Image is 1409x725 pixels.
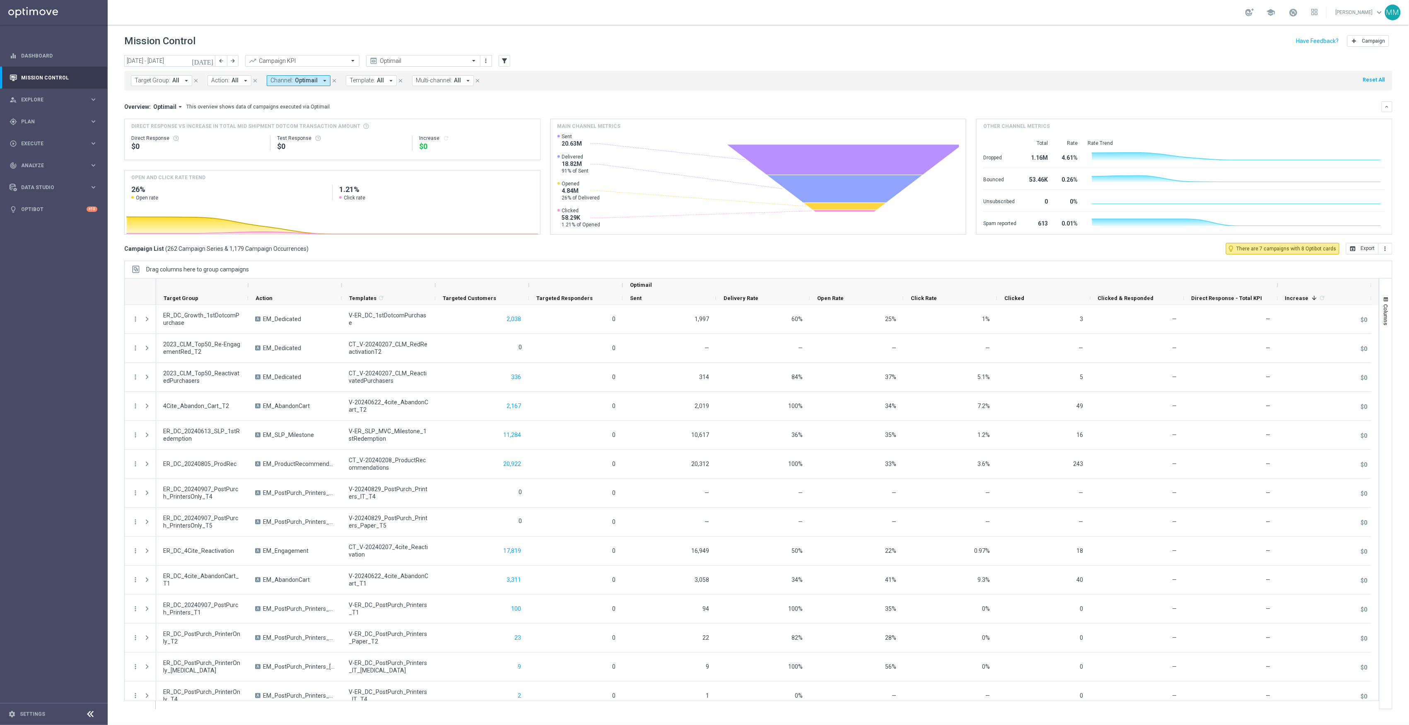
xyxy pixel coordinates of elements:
i: keyboard_arrow_right [89,118,97,125]
span: Columns [1383,304,1390,325]
div: 0% [1058,194,1078,207]
h4: OPEN AND CLICK RATE TREND [131,174,205,181]
div: Press SPACE to select this row. [156,653,1371,682]
div: Mission Control [10,67,97,89]
div: Press SPACE to select this row. [125,566,156,595]
i: refresh [1319,295,1326,301]
span: Delivery Rate = Delivered / Sent [791,316,803,322]
span: Target Group: [135,77,170,84]
i: close [331,78,337,84]
div: Press SPACE to select this row. [156,595,1371,624]
span: — [704,345,709,351]
ng-select: Optimail [366,55,480,67]
i: play_circle_outline [10,140,17,147]
button: more_vert [132,344,139,352]
div: Data Studio [10,184,89,191]
div: Mission Control [9,74,98,81]
span: Execute [21,141,89,146]
div: Press SPACE to select this row. [125,537,156,566]
div: $0 [277,142,405,151]
div: Press SPACE to select this row. [125,479,156,508]
span: EM_PostPurch_Printers_T3 [263,663,335,670]
button: more_vert [132,663,139,670]
span: EM_Dedicated [263,315,301,323]
button: 2 [517,691,522,701]
i: [DATE] [192,57,214,65]
button: Data Studio keyboard_arrow_right [9,184,98,191]
button: add Campaign [1347,35,1389,47]
div: Spam reported [983,216,1016,229]
span: EM_PostPurch_Printers_T4 [263,692,335,699]
button: track_changes Analyze keyboard_arrow_right [9,162,98,169]
span: Data Studio [21,185,89,190]
span: Click rate [344,194,365,201]
span: Delivered [562,154,589,160]
i: arrow_drop_down [183,77,190,84]
div: 0.26% [1058,172,1078,185]
button: [DATE] [191,55,215,67]
div: $0 [131,142,263,151]
button: more_vert [132,634,139,641]
span: 4.84M [562,187,600,194]
h3: Campaign List [124,245,309,252]
label: 0 [519,343,522,351]
button: more_vert [132,402,139,410]
span: All [172,77,179,84]
button: close [474,76,481,85]
i: close [398,78,403,84]
div: 1.16M [1026,150,1048,163]
button: 17,819 [502,546,522,556]
a: Settings [20,712,45,717]
div: Dashboard [10,45,97,67]
div: Direct Response [131,135,263,142]
div: Press SPACE to select this row. [156,421,1371,450]
div: 0 [1026,194,1048,207]
a: [PERSON_NAME]keyboard_arrow_down [1335,6,1385,19]
i: lightbulb_outline [1228,245,1235,252]
button: close [192,76,200,85]
span: Explore [21,97,89,102]
span: keyboard_arrow_down [1375,8,1384,17]
div: Press SPACE to select this row. [156,334,1371,363]
span: CT_V-20240207_CLM_RedReactivationT2 [349,341,428,355]
span: Direct Response - Total KPI [1192,295,1262,301]
div: Press SPACE to select this row. [125,305,156,334]
div: Press SPACE to select this row. [125,595,156,624]
span: school [1267,8,1276,17]
span: Targeted Customers [443,295,496,301]
span: 1,997 [695,316,709,322]
button: more_vert [132,315,139,323]
button: more_vert [482,56,490,66]
span: Optimail [153,103,176,110]
span: EM_AbandonCart [263,402,310,410]
span: Clicked [562,207,601,214]
div: 0.01% [1058,216,1078,229]
span: Template: [350,77,375,84]
span: EM_Dedicated [263,344,301,352]
span: A [255,346,261,350]
i: close [252,78,258,84]
span: Action: [211,77,229,84]
button: lightbulb Optibot +10 [9,206,98,213]
span: EM_Dedicated [263,373,301,381]
span: A [255,635,261,640]
span: V-ER_DC_1stDotcomPurchase [349,312,428,326]
span: EM_Engagement [263,547,309,555]
div: Press SPACE to select this row. [125,653,156,682]
button: Template: All arrow_drop_down [346,75,397,86]
div: Rate [1058,140,1078,146]
div: Press SPACE to select this row. [156,682,1371,711]
button: Reset All [1362,75,1386,84]
button: more_vert [132,431,139,439]
span: Delivery Rate = Delivered / Sent [798,345,803,351]
span: A [255,577,261,582]
i: keyboard_arrow_down [1384,104,1390,110]
button: open_in_browser Export [1346,243,1379,254]
button: keyboard_arrow_down [1382,101,1392,112]
i: refresh [378,295,384,301]
div: Bounced [983,172,1016,185]
div: 613 [1026,216,1048,229]
label: 0 [519,488,522,496]
button: 336 [510,372,522,382]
